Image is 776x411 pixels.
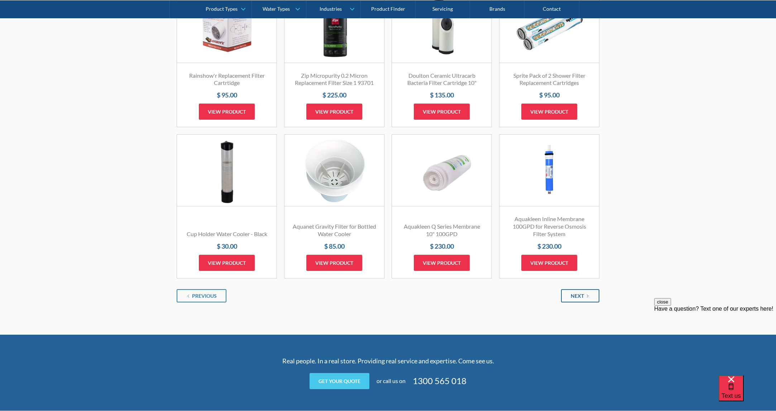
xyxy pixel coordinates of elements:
iframe: podium webchat widget bubble [719,375,776,411]
a: View product [521,255,577,271]
h4: $ 230.00 [399,242,484,251]
a: Next Page [561,289,599,302]
div: List [177,289,599,302]
a: 1300 565 018 [413,374,466,387]
h3: Aquanet Gravity Filter for Bottled Water Cooler [292,223,377,238]
h3: Aquakleen Inline Membrane 100GPD for Reverse Osmosis Filter System [507,215,592,238]
h4: $ 95.00 [507,90,592,100]
h3: Aquakleen Q Series Membrane 10" 100GPD [399,223,484,238]
p: Real people. In a real store. Providing real service and expertise. Come see us. [248,356,528,366]
h3: Cup Holder Water Cooler - Black [184,230,269,238]
h3: Zip Micropurity 0.2 Micron Replacement Filter Size 1 93701 [292,72,377,87]
a: Previous Page [177,289,226,302]
a: View product [521,104,577,120]
iframe: podium webchat widget prompt [654,298,776,384]
h4: $ 30.00 [184,242,269,251]
h4: $ 225.00 [292,90,377,100]
div: Next [571,292,584,300]
div: Water Types [263,6,290,12]
a: View product [306,104,362,120]
div: Industries [320,6,342,12]
a: View product [414,255,470,271]
a: View product [199,255,255,271]
h4: $ 95.00 [184,90,269,100]
h4: $ 135.00 [399,90,484,100]
h3: Rainshow'r Replacement Filter Cartrtidge [184,72,269,87]
div: Previous [192,292,217,300]
a: View product [199,104,255,120]
h3: Doulton Ceramic Ultracarb Bacteria Filter Cartridge 10" [399,72,484,87]
a: View product [306,255,362,271]
a: Get your quote [310,373,369,389]
a: View product [414,104,470,120]
h4: $ 85.00 [292,242,377,251]
div: Product Types [206,6,238,12]
h3: Sprite Pack of 2 Shower Filter Replacement Cartridges [507,72,592,87]
h4: $ 230.00 [507,242,592,251]
p: or call us on [377,377,406,385]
